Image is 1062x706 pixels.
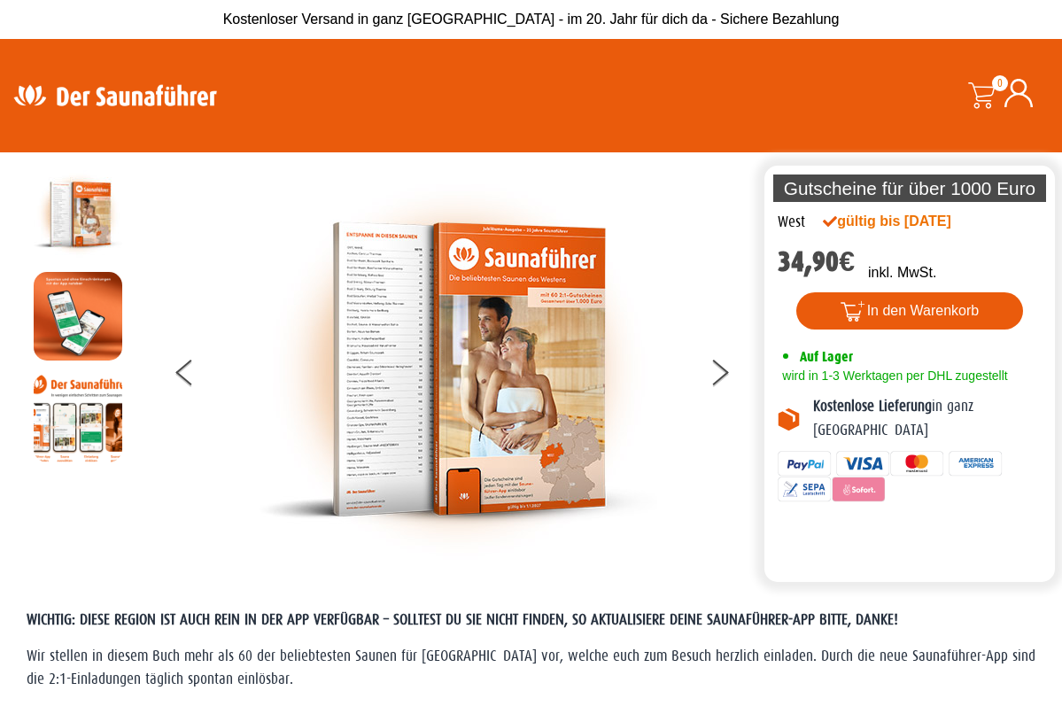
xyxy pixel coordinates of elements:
p: in ganz [GEOGRAPHIC_DATA] [813,395,1041,442]
img: der-saunafuehrer-2025-west [259,170,657,569]
bdi: 34,90 [778,245,855,278]
span: Auf Lager [800,348,853,365]
p: Gutscheine für über 1000 Euro [773,175,1045,202]
span: Kostenloser Versand in ganz [GEOGRAPHIC_DATA] - im 20. Jahr für dich da - Sichere Bezahlung [223,12,840,27]
img: der-saunafuehrer-2025-west [34,170,122,259]
img: Anleitung7tn [34,374,122,462]
span: WICHTIG: DIESE REGION IST AUCH REIN IN DER APP VERFÜGBAR – SOLLTEST DU SIE NICHT FINDEN, SO AKTUA... [27,611,898,628]
div: gültig bis [DATE] [823,211,989,232]
button: In den Warenkorb [796,292,1024,330]
span: Wir stellen in diesem Buch mehr als 60 der beliebtesten Saunen für [GEOGRAPHIC_DATA] vor, welche ... [27,648,1035,687]
span: 0 [992,75,1008,91]
p: inkl. MwSt. [868,262,936,283]
span: € [839,245,855,278]
b: Kostenlose Lieferung [813,398,932,415]
span: wird in 1-3 Werktagen per DHL zugestellt [778,369,1007,383]
div: West [778,211,805,234]
img: MOCKUP-iPhone_regional [34,272,122,361]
